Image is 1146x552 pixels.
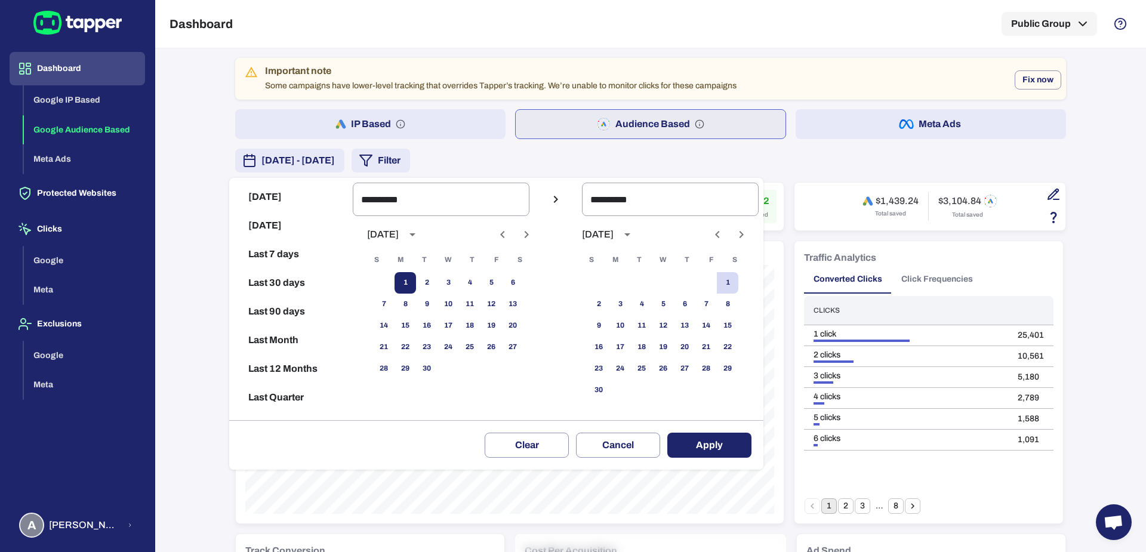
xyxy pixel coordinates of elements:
[609,294,631,315] button: 3
[588,358,609,380] button: 23
[416,315,438,337] button: 16
[502,337,523,358] button: 27
[438,337,459,358] button: 24
[576,433,660,458] button: Cancel
[695,337,717,358] button: 21
[631,315,652,337] button: 11
[717,272,738,294] button: 1
[480,315,502,337] button: 19
[234,354,348,383] button: Last 12 Months
[395,294,416,315] button: 8
[717,294,738,315] button: 8
[390,248,411,272] span: Monday
[700,248,722,272] span: Friday
[717,315,738,337] button: 15
[582,229,614,240] div: [DATE]
[631,294,652,315] button: 4
[480,337,502,358] button: 26
[724,248,745,272] span: Saturday
[395,272,416,294] button: 1
[652,358,674,380] button: 26
[395,315,416,337] button: 15
[234,183,348,211] button: [DATE]
[605,248,626,272] span: Monday
[588,294,609,315] button: 2
[674,337,695,358] button: 20
[438,248,459,272] span: Wednesday
[631,337,652,358] button: 18
[485,433,569,458] button: Clear
[731,224,751,245] button: Next month
[509,248,531,272] span: Saturday
[631,358,652,380] button: 25
[234,297,348,326] button: Last 90 days
[416,337,438,358] button: 23
[373,294,395,315] button: 7
[652,248,674,272] span: Wednesday
[461,248,483,272] span: Thursday
[234,326,348,354] button: Last Month
[629,248,650,272] span: Tuesday
[695,315,717,337] button: 14
[395,337,416,358] button: 22
[366,248,387,272] span: Sunday
[416,272,438,294] button: 2
[695,358,717,380] button: 28
[438,272,459,294] button: 3
[502,294,523,315] button: 13
[717,358,738,380] button: 29
[652,294,674,315] button: 5
[588,337,609,358] button: 16
[581,248,602,272] span: Sunday
[667,433,751,458] button: Apply
[652,337,674,358] button: 19
[502,272,523,294] button: 6
[234,211,348,240] button: [DATE]
[480,294,502,315] button: 12
[674,358,695,380] button: 27
[459,315,480,337] button: 18
[707,224,728,245] button: Previous month
[367,229,399,240] div: [DATE]
[1096,504,1132,540] div: Open chat
[234,383,348,412] button: Last Quarter
[480,272,502,294] button: 5
[234,412,348,440] button: Reset
[485,248,507,272] span: Friday
[373,358,395,380] button: 28
[652,315,674,337] button: 12
[416,294,438,315] button: 9
[588,315,609,337] button: 9
[459,337,480,358] button: 25
[373,315,395,337] button: 14
[416,358,438,380] button: 30
[459,294,480,315] button: 11
[402,224,423,245] button: calendar view is open, switch to year view
[516,224,537,245] button: Next month
[438,294,459,315] button: 10
[617,224,637,245] button: calendar view is open, switch to year view
[717,337,738,358] button: 22
[438,315,459,337] button: 17
[609,358,631,380] button: 24
[695,294,717,315] button: 7
[234,240,348,269] button: Last 7 days
[588,380,609,401] button: 30
[674,315,695,337] button: 13
[395,358,416,380] button: 29
[609,315,631,337] button: 10
[676,248,698,272] span: Thursday
[414,248,435,272] span: Tuesday
[609,337,631,358] button: 17
[234,269,348,297] button: Last 30 days
[492,224,513,245] button: Previous month
[502,315,523,337] button: 20
[459,272,480,294] button: 4
[674,294,695,315] button: 6
[373,337,395,358] button: 21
